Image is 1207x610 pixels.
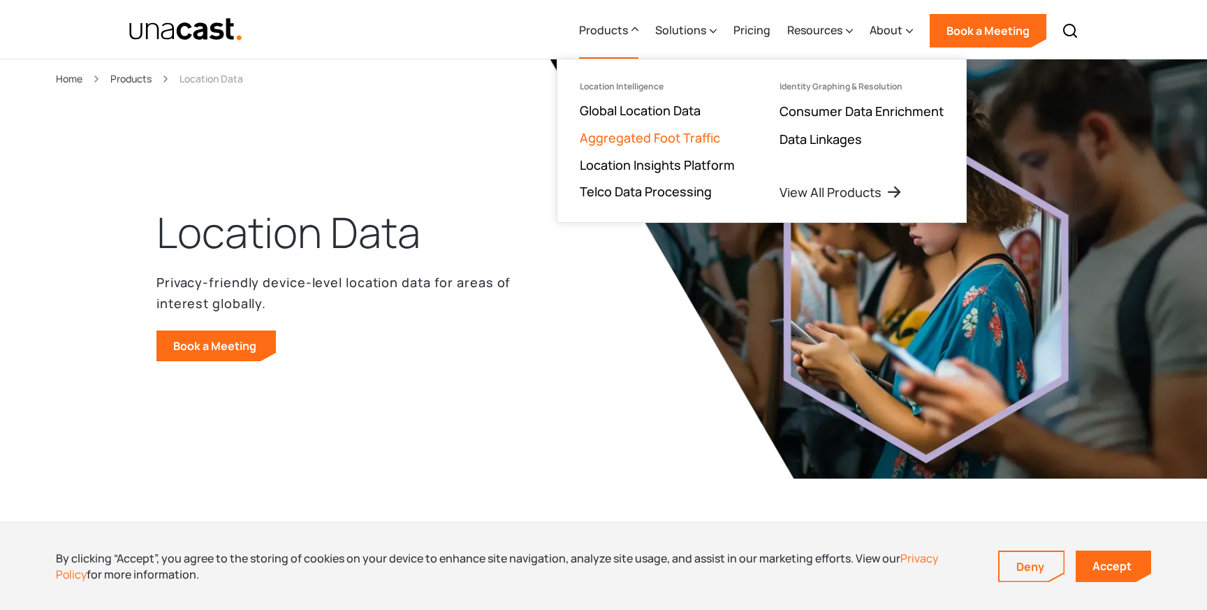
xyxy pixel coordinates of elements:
a: Home [56,71,82,87]
a: Deny [1000,552,1064,581]
div: Location Data [180,71,243,87]
img: Search icon [1062,22,1078,39]
div: Products [579,22,628,38]
div: Products [579,2,638,59]
a: Accept [1076,551,1151,582]
a: Global Location Data [580,102,701,119]
a: Consumer Data Enrichment [780,103,944,119]
a: Privacy Policy [56,551,938,581]
div: Solutions [655,2,717,59]
h1: Location Data [156,205,420,261]
a: Telco Data Processing [580,183,712,200]
a: Pricing [733,2,770,59]
div: About [870,22,902,38]
div: Identity Graphing & Resolution [780,82,902,92]
img: Unacast text logo [129,17,242,42]
a: Book a Meeting [930,14,1046,48]
nav: Products [557,59,967,223]
div: Solutions [655,22,706,38]
a: Data Linkages [780,131,862,147]
div: Resources [787,22,842,38]
div: About [870,2,913,59]
a: home [129,17,242,42]
div: By clicking “Accept”, you agree to the storing of cookies on your device to enhance site navigati... [56,551,977,582]
a: Products [110,71,152,87]
p: Privacy-friendly device-level location data for areas of interest globally. [156,272,520,314]
a: Book a Meeting [156,331,276,361]
a: View All Products [780,184,902,201]
div: Resources [787,2,853,59]
div: Location Intelligence [580,82,664,92]
a: Aggregated Foot Traffic [580,129,720,146]
a: Location Insights Platform [580,157,735,173]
